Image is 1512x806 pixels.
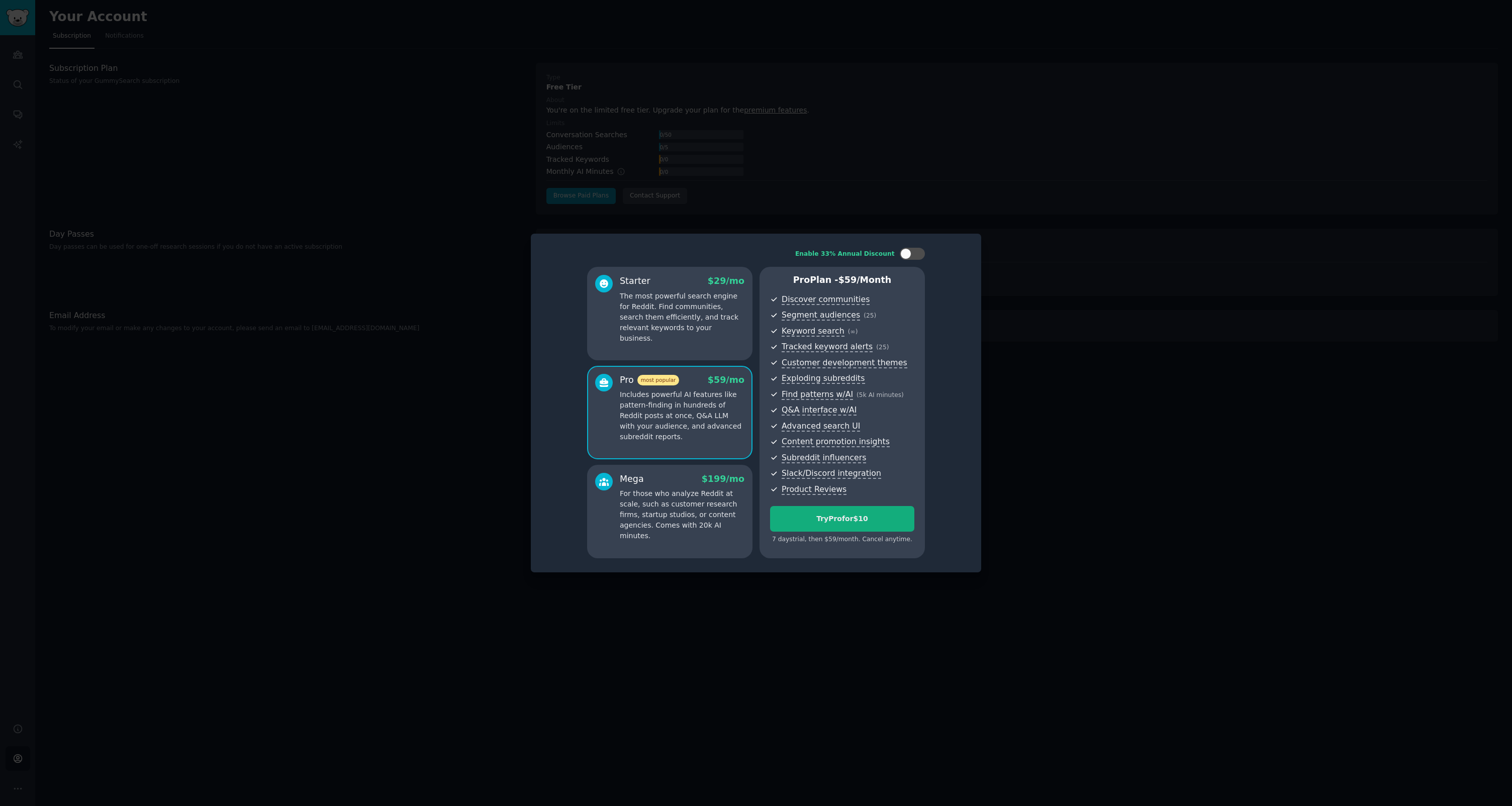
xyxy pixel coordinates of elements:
[782,405,857,416] span: Q&A interface w/AI
[770,274,914,286] p: Pro Plan -
[771,514,914,524] div: Try Pro for $10
[620,488,744,541] p: For those who analyze Reddit at scale, such as customer research firms, startup studios, or conte...
[770,506,914,532] button: TryProfor$10
[782,310,860,321] span: Segment audiences
[708,276,744,286] span: $ 29 /mo
[620,374,679,386] div: Pro
[782,358,907,368] span: Customer development themes
[782,437,890,447] span: Content promotion insights
[782,342,873,352] span: Tracked keyword alerts
[782,294,870,305] span: Discover communities
[620,389,744,442] p: Includes powerful AI features like pattern-finding in hundreds of Reddit posts at once, Q&A LLM w...
[782,468,881,479] span: Slack/Discord integration
[782,389,853,400] span: Find patterns w/AI
[782,421,860,432] span: Advanced search UI
[876,344,889,351] span: ( 25 )
[702,474,744,484] span: $ 199 /mo
[838,275,892,285] span: $ 59 /month
[857,391,904,398] span: ( 5k AI minutes )
[782,484,846,495] span: Product Reviews
[620,291,744,344] p: The most powerful search engine for Reddit. Find communities, search them efficiently, and track ...
[782,326,844,337] span: Keyword search
[848,328,858,335] span: ( ∞ )
[782,373,865,384] span: Exploding subreddits
[637,375,680,385] span: most popular
[620,473,644,485] div: Mega
[708,375,744,385] span: $ 59 /mo
[770,535,914,544] div: 7 days trial, then $ 59 /month . Cancel anytime.
[864,312,876,319] span: ( 25 )
[795,250,895,259] div: Enable 33% Annual Discount
[620,275,650,287] div: Starter
[782,453,866,463] span: Subreddit influencers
